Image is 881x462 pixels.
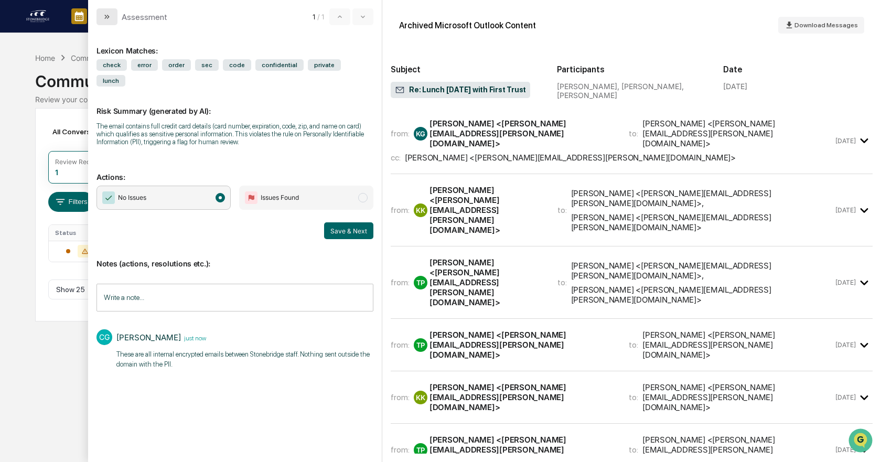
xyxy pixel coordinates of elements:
span: check [96,59,127,71]
div: 🗄️ [76,133,84,142]
div: Lexicon Matches: [96,34,373,55]
div: [PERSON_NAME] <[PERSON_NAME][EMAIL_ADDRESS][PERSON_NAME][DOMAIN_NAME]> [405,153,736,163]
p: How can we help? [10,22,191,39]
div: [PERSON_NAME] <[PERSON_NAME][EMAIL_ADDRESS][PERSON_NAME][DOMAIN_NAME]> [642,119,833,148]
div: [PERSON_NAME] <[PERSON_NAME][EMAIL_ADDRESS][PERSON_NAME][DOMAIN_NAME]> [429,119,616,148]
span: sec [195,59,219,71]
span: No Issues [118,192,146,203]
div: [PERSON_NAME] <[PERSON_NAME][EMAIL_ADDRESS][PERSON_NAME][DOMAIN_NAME]> [429,330,616,360]
a: Powered byPylon [74,177,127,186]
span: Download Messages [794,22,858,29]
div: [PERSON_NAME] <[PERSON_NAME][EMAIL_ADDRESS][PERSON_NAME][DOMAIN_NAME]> [642,382,833,412]
span: to: [629,128,638,138]
div: The email contains full credit card details (card number, expiration, code, zip, and name on card... [96,122,373,146]
span: to: [629,340,638,350]
span: from: [391,445,410,455]
div: Home [35,53,55,62]
div: [PERSON_NAME] <[PERSON_NAME][EMAIL_ADDRESS][PERSON_NAME][DOMAIN_NAME]> [429,257,545,307]
span: private [308,59,341,71]
div: 🖐️ [10,133,19,142]
time: Tuesday, August 26, 2025 at 11:34:24 AM [835,393,856,401]
time: Tuesday, August 26, 2025 at 2:05:29 PM [835,446,856,454]
span: order [162,59,191,71]
img: logo [25,8,50,25]
div: All Conversations [48,123,127,140]
span: from: [391,340,410,350]
div: [PERSON_NAME] <[PERSON_NAME][EMAIL_ADDRESS][PERSON_NAME][DOMAIN_NAME]> [571,212,833,232]
a: 🔎Data Lookup [6,148,70,167]
div: [PERSON_NAME] <[PERSON_NAME][EMAIL_ADDRESS][PERSON_NAME][DOMAIN_NAME]> , [571,188,833,208]
div: TP [414,338,427,352]
p: Notes (actions, resolutions etc.): [96,246,373,268]
p: These are all internal encrypted emails between Stonebridge staff. Nothing sent outside the domai... [116,349,373,370]
span: from: [391,128,410,138]
time: Monday, August 25, 2025 at 1:52:10 PM [835,206,856,214]
span: confidential [255,59,304,71]
div: Review Required [55,158,105,166]
input: Clear [27,48,173,59]
img: Checkmark [102,191,115,204]
span: Re: Lunch [DATE] with First Trust [395,85,526,95]
img: 1746055101610-c473b297-6a78-478c-a979-82029cc54cd1 [10,80,29,99]
h2: Participants [557,65,706,74]
span: from: [391,277,410,287]
span: / 1 [317,13,327,21]
img: Flag [245,191,257,204]
p: Calendar [87,8,140,17]
div: KK [414,391,427,404]
div: [PERSON_NAME] [116,332,181,342]
span: Data Lookup [21,152,66,163]
span: Issues Found [261,192,299,203]
div: Archived Microsoft Outlook Content [399,20,536,30]
span: Attestations [87,132,130,143]
h2: Subject [391,65,540,74]
a: 🗄️Attestations [72,128,134,147]
div: CG [96,329,112,345]
span: to: [557,205,567,215]
th: Status [49,225,110,241]
h2: Date [723,65,873,74]
p: Manage Tasks [87,17,140,25]
button: Start new chat [178,83,191,96]
div: [PERSON_NAME] <[PERSON_NAME][EMAIL_ADDRESS][PERSON_NAME][DOMAIN_NAME]> , [571,261,833,281]
div: TP [414,443,427,457]
div: We're available if you need us! [36,91,133,99]
div: TP [414,276,427,289]
span: to: [629,392,638,402]
span: to: [557,277,567,287]
div: [PERSON_NAME] <[PERSON_NAME][EMAIL_ADDRESS][PERSON_NAME][DOMAIN_NAME]> [642,330,833,360]
div: [PERSON_NAME] <[PERSON_NAME][EMAIL_ADDRESS][PERSON_NAME][DOMAIN_NAME]> [429,382,616,412]
div: [DATE] [723,82,747,91]
button: Filters [48,192,94,212]
button: Download Messages [778,17,864,34]
span: from: [391,205,410,215]
div: Communications Archive [71,53,156,62]
time: Thursday, August 28, 2025 at 10:25:34 AM EDT [181,333,206,342]
time: Tuesday, August 26, 2025 at 7:44:44 AM [835,278,856,286]
a: 🖐️Preclearance [6,128,72,147]
p: Actions: [96,160,373,181]
p: Risk Summary (generated by AI): [96,94,373,115]
iframe: Open customer support [847,427,876,456]
div: Assessment [122,12,167,22]
div: 1 [55,168,58,177]
span: Preclearance [21,132,68,143]
div: Start new chat [36,80,172,91]
div: Review your communication records across channels [35,95,846,104]
div: 🔎 [10,153,19,162]
div: [PERSON_NAME] <[PERSON_NAME][EMAIL_ADDRESS][PERSON_NAME][DOMAIN_NAME]> [571,285,833,305]
div: [PERSON_NAME], [PERSON_NAME], [PERSON_NAME] [557,82,706,100]
span: Pylon [104,178,127,186]
time: Monday, August 25, 2025 at 1:49:07 PM [835,137,856,145]
div: Communications Archive [35,63,846,91]
div: KK [414,203,427,217]
div: [PERSON_NAME] <[PERSON_NAME][EMAIL_ADDRESS][PERSON_NAME][DOMAIN_NAME]> [429,185,545,235]
span: error [131,59,158,71]
button: Save & Next [324,222,373,239]
span: code [223,59,251,71]
span: lunch [96,75,125,87]
time: Tuesday, August 26, 2025 at 11:15:44 AM [835,341,856,349]
span: 1 [313,13,315,21]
